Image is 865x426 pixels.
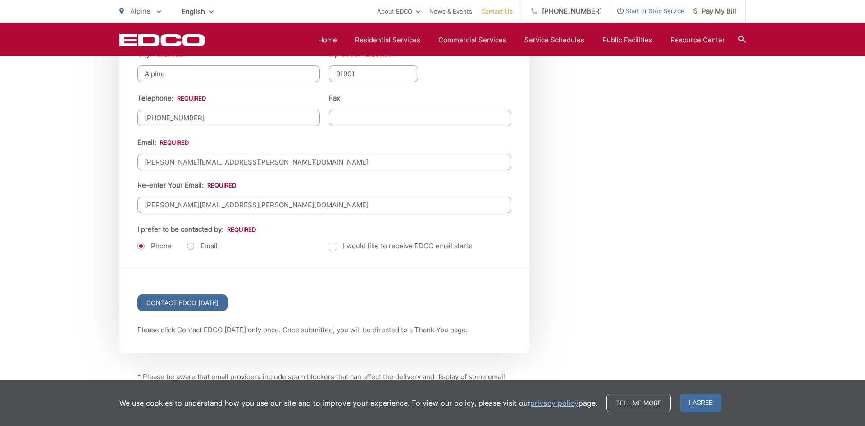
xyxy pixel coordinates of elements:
[137,94,206,102] label: Telephone:
[377,6,420,17] a: About EDCO
[680,394,721,412] span: I agree
[119,34,205,46] a: EDCD logo. Return to the homepage.
[175,4,220,19] span: English
[137,325,511,335] p: Please click Contact EDCO [DATE] only once. Once submitted, you will be directed to a Thank You p...
[530,398,578,408] a: privacy policy
[137,225,256,234] label: I prefer to be contacted by:
[429,6,472,17] a: News & Events
[606,394,671,412] a: Tell me more
[318,35,337,46] a: Home
[329,94,342,102] label: Fax:
[670,35,725,46] a: Resource Center
[137,181,236,189] label: Re-enter Your Email:
[187,242,218,251] label: Email
[355,35,420,46] a: Residential Services
[524,35,584,46] a: Service Schedules
[137,294,228,311] input: Contact EDCO [DATE]
[137,242,172,251] label: Phone
[137,138,189,147] label: Email:
[438,35,506,46] a: Commercial Services
[130,7,150,15] span: Alpine
[119,398,597,408] p: We use cookies to understand how you use our site and to improve your experience. To view our pol...
[602,35,652,46] a: Public Facilities
[137,371,511,426] p: * Please be aware that email providers include spam blockers that can affect the delivery and dis...
[481,6,513,17] a: Contact Us
[693,6,736,17] span: Pay My Bill
[329,241,473,252] label: I would like to receive EDCO email alerts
